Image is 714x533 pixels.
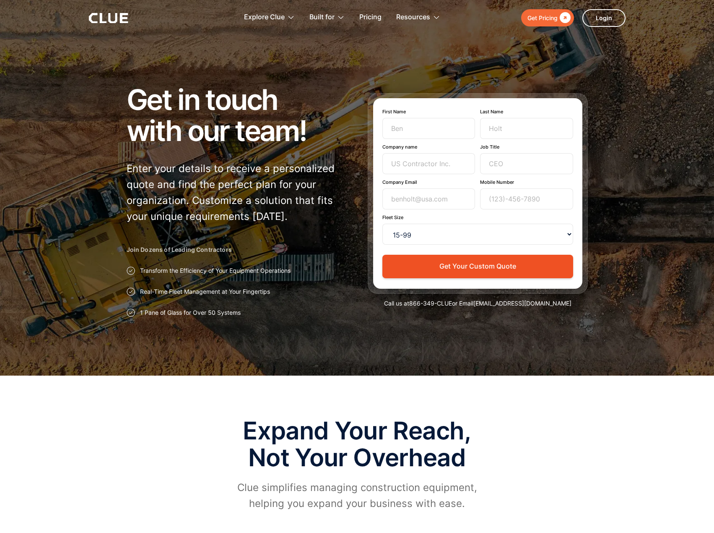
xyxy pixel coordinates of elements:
label: Company name [382,144,475,150]
h1: Get in touch with our team! [127,84,347,146]
a: Pricing [359,4,382,31]
label: Fleet Size [382,214,573,220]
p: Clue simplifies managing construction equipment, helping you expand your business with ease. [231,480,483,512]
div: Explore Clue [244,4,295,31]
a: 866-349-CLUE [409,300,452,307]
p: Real-Time Fleet Management at Your Fingertips [140,287,270,296]
div: Explore Clue [244,4,285,31]
a: [EMAIL_ADDRESS][DOMAIN_NAME] [473,300,571,307]
img: Approval checkmark icon [127,287,135,296]
a: Login [582,9,626,27]
label: Last Name [480,109,573,115]
p: Enter your details to receive a personalized quote and find the perfect plan for your organizatio... [127,161,347,225]
input: US Contractor Inc. [382,153,475,174]
p: 1 Pane of Glass for Over 50 Systems [140,308,241,317]
label: Job Title [480,144,573,150]
h2: Expand Your Reach, Not Your Overhead [231,418,483,471]
div: Get Pricing [527,13,558,23]
label: First Name [382,109,475,115]
input: Holt [480,118,573,139]
a: Get Pricing [521,9,574,26]
div: Call us at or Email [368,299,588,308]
input: (123)-456-7890 [480,188,573,209]
div:  [558,13,571,23]
div: Built for [309,4,345,31]
div: Built for [309,4,335,31]
img: Approval checkmark icon [127,308,135,317]
button: Get Your Custom Quote [382,255,573,278]
img: Approval checkmark icon [127,266,135,275]
label: Company Email [382,179,475,185]
div: Resources [396,4,440,31]
p: Transform the Efficiency of Your Equipment Operations [140,266,291,275]
h2: Join Dozens of Leading Contractors [127,246,347,254]
label: Mobile Number [480,179,573,185]
div: Resources [396,4,430,31]
input: benholt@usa.com [382,188,475,209]
input: Ben [382,118,475,139]
input: CEO [480,153,573,174]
